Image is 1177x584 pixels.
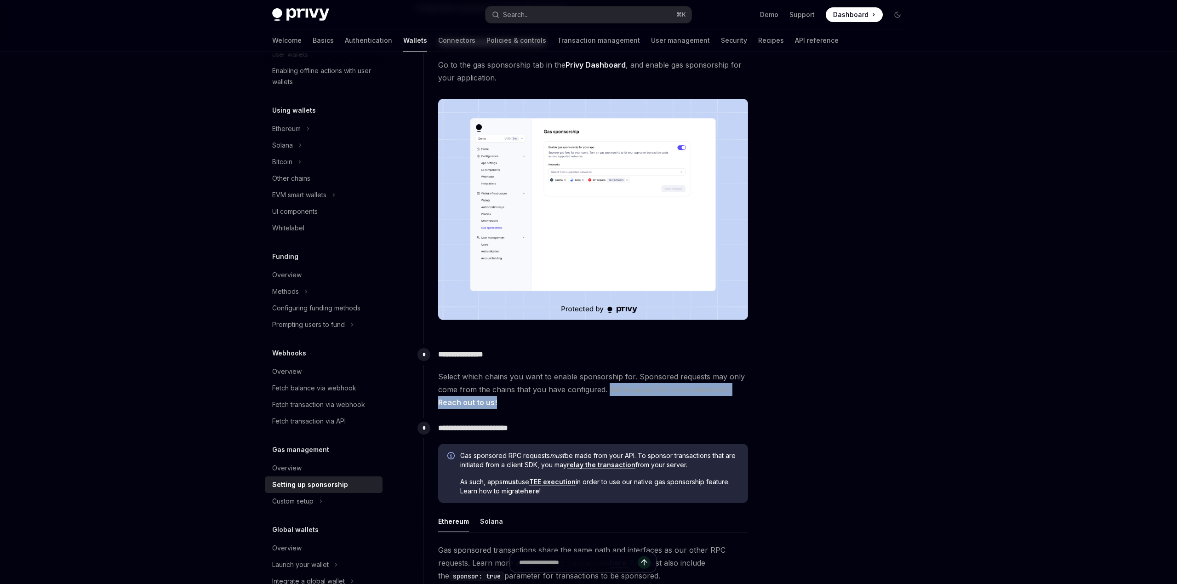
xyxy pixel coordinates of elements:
[566,60,626,70] a: Privy Dashboard
[265,300,383,316] a: Configuring funding methods
[272,189,326,200] div: EVM smart wallets
[272,140,293,151] div: Solana
[265,380,383,396] a: Fetch balance via webhook
[438,510,469,532] button: Ethereum
[438,544,748,582] span: Gas sponsored transactions share the same path and interfaces as our other RPC requests. Learn mo...
[272,251,298,262] h5: Funding
[795,29,839,52] a: API reference
[272,444,329,455] h5: Gas management
[265,396,383,413] a: Fetch transaction via webhook
[272,496,314,507] div: Custom setup
[272,269,302,281] div: Overview
[272,65,377,87] div: Enabling offline actions with user wallets
[567,461,635,469] a: relay the transaction
[265,476,383,493] a: Setting up sponsorship
[721,29,747,52] a: Security
[265,363,383,380] a: Overview
[503,9,529,20] div: Search...
[826,7,883,22] a: Dashboard
[438,29,475,52] a: Connectors
[403,29,427,52] a: Wallets
[272,156,292,167] div: Bitcoin
[438,398,497,407] a: Reach out to us!
[265,63,383,90] a: Enabling offline actions with user wallets
[550,452,565,459] em: must
[890,7,905,22] button: Toggle dark mode
[760,10,778,19] a: Demo
[272,223,304,234] div: Whitelabel
[460,477,739,496] span: As such, apps use in order to use our native gas sponsorship feature. Learn how to migrate !
[272,348,306,359] h5: Webhooks
[272,105,316,116] h5: Using wallets
[557,29,640,52] a: Transaction management
[833,10,868,19] span: Dashboard
[524,487,539,495] a: here
[272,286,299,297] div: Methods
[486,6,691,23] button: Search...⌘K
[438,99,748,321] img: images/gas-sponsorship.png
[272,559,329,570] div: Launch your wallet
[345,29,392,52] a: Authentication
[272,29,302,52] a: Welcome
[480,510,503,532] button: Solana
[486,29,546,52] a: Policies & controls
[272,123,301,134] div: Ethereum
[265,267,383,283] a: Overview
[272,383,356,394] div: Fetch balance via webhook
[272,206,318,217] div: UI components
[272,543,302,554] div: Overview
[265,220,383,236] a: Whitelabel
[272,524,319,535] h5: Global wallets
[313,29,334,52] a: Basics
[503,478,518,486] strong: must
[438,370,748,409] span: Select which chains you want to enable sponsorship for. Sponsored requests may only come from the...
[447,452,457,461] svg: Info
[265,203,383,220] a: UI components
[676,11,686,18] span: ⌘ K
[438,58,748,84] span: Go to the gas sponsorship tab in the , and enable gas sponsorship for your application.
[272,173,310,184] div: Other chains
[651,29,710,52] a: User management
[265,170,383,187] a: Other chains
[529,478,576,486] a: TEE execution
[272,399,365,410] div: Fetch transaction via webhook
[638,556,651,569] button: Send message
[758,29,784,52] a: Recipes
[272,463,302,474] div: Overview
[272,8,329,21] img: dark logo
[272,479,348,490] div: Setting up sponsorship
[272,366,302,377] div: Overview
[789,10,815,19] a: Support
[272,303,360,314] div: Configuring funding methods
[265,540,383,556] a: Overview
[265,413,383,429] a: Fetch transaction via API
[272,416,346,427] div: Fetch transaction via API
[265,460,383,476] a: Overview
[460,451,739,469] span: Gas sponsored RPC requests be made from your API. To sponsor transactions that are initiated from...
[272,319,345,330] div: Prompting users to fund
